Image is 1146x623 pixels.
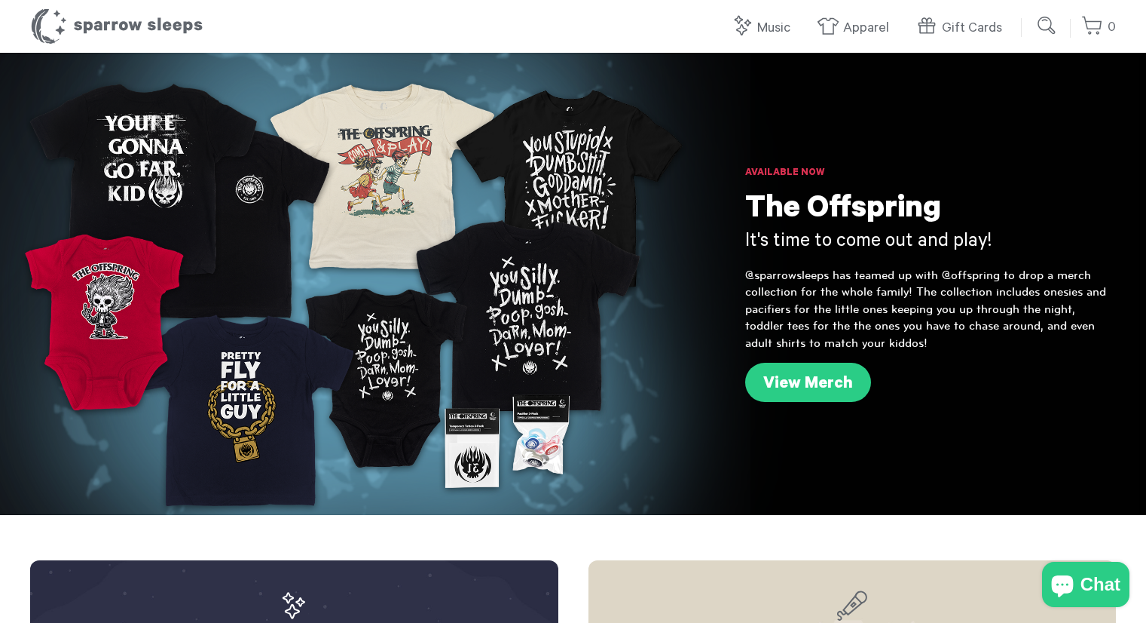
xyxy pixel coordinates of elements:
[745,192,1116,230] h1: The Offspring
[1038,562,1134,611] inbox-online-store-chat: Shopify online store chat
[817,12,897,44] a: Apparel
[745,363,871,402] a: View Merch
[30,8,203,45] h1: Sparrow Sleeps
[745,230,1116,256] h3: It's time to come out and play!
[1081,11,1116,44] a: 0
[745,166,1116,181] h6: Available Now
[1032,11,1062,41] input: Submit
[915,12,1010,44] a: Gift Cards
[731,12,798,44] a: Music
[745,267,1116,351] p: @sparrowsleeps has teamed up with @offspring to drop a merch collection for the whole family! The...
